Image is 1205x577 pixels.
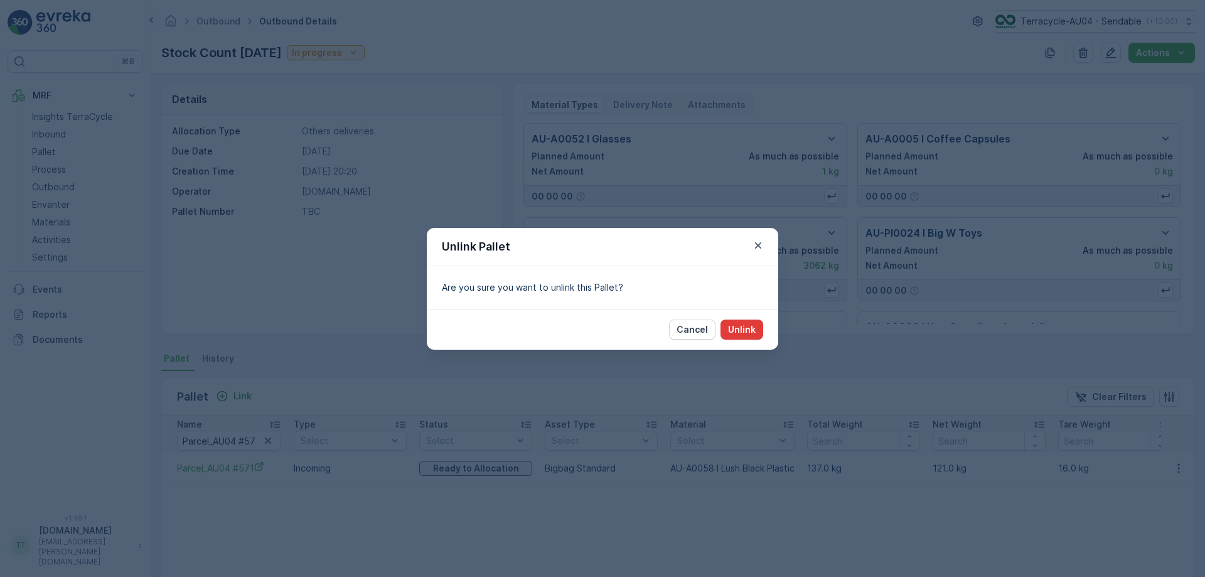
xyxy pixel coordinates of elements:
[669,320,715,340] button: Cancel
[442,281,763,294] p: Are you sure you want to unlink this Pallet?
[720,320,763,340] button: Unlink
[677,323,708,336] p: Cancel
[442,238,510,256] p: Unlink Pallet
[728,323,756,336] p: Unlink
